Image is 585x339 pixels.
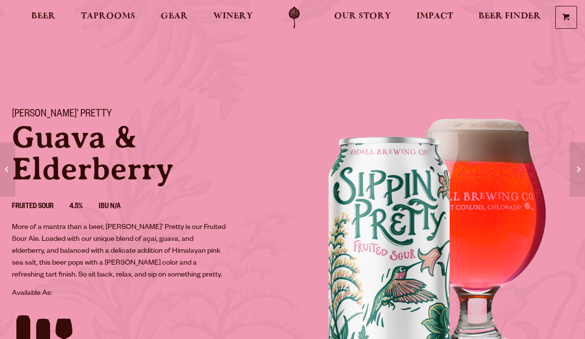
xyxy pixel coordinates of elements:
span: Our Story [334,12,391,20]
li: 4.5% [69,201,99,214]
a: Beer Finder [472,6,547,29]
a: Odell Home [276,6,313,29]
a: Gear [154,6,194,29]
span: Gear [161,12,188,20]
a: Our Story [328,6,398,29]
span: Taprooms [81,12,135,20]
li: Fruited Sour [12,201,69,214]
p: More of a mantra than a beer, [PERSON_NAME]’ Pretty is our Fruited Sour Ale. Loaded with our uniq... [12,222,227,282]
span: Beer Finder [478,12,541,20]
p: Guava & Elderberry [12,121,281,185]
a: Impact [410,6,460,29]
a: Beer [25,6,62,29]
p: Available As: [12,288,281,300]
a: Winery [207,6,259,29]
a: Taprooms [74,6,142,29]
li: IBU N/A [99,201,136,214]
span: Beer [31,12,56,20]
h1: [PERSON_NAME]’ Pretty [12,109,281,121]
span: Impact [416,12,453,20]
span: Winery [213,12,253,20]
